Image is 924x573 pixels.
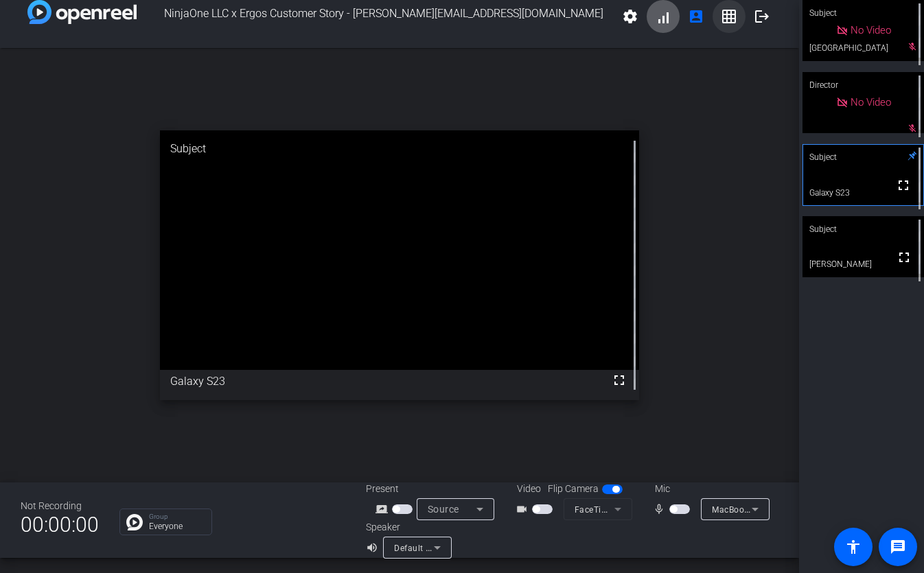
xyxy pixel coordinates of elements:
[376,501,392,517] mat-icon: screen_share_outline
[688,8,704,25] mat-icon: account_box
[622,8,638,25] mat-icon: settings
[366,482,503,496] div: Present
[802,72,924,98] div: Director
[896,249,912,266] mat-icon: fullscreen
[516,501,532,517] mat-icon: videocam_outline
[126,514,143,530] img: Chat Icon
[21,508,99,541] span: 00:00:00
[366,539,382,556] mat-icon: volume_up
[548,482,599,496] span: Flip Camera
[712,504,852,515] span: MacBook Pro Microphone (Built-in)
[611,372,627,388] mat-icon: fullscreen
[851,96,891,108] span: No Video
[851,24,891,36] span: No Video
[366,520,448,535] div: Speaker
[517,482,541,496] span: Video
[428,504,459,515] span: Source
[653,501,669,517] mat-icon: mic_none
[845,539,862,555] mat-icon: accessibility
[802,144,924,170] div: Subject
[802,216,924,242] div: Subject
[21,499,99,513] div: Not Recording
[394,542,559,553] span: Default - MacBook Pro Speakers (Built-in)
[721,8,737,25] mat-icon: grid_on
[149,522,205,530] p: Everyone
[641,482,778,496] div: Mic
[149,513,205,520] p: Group
[895,177,912,194] mat-icon: fullscreen
[754,8,770,25] mat-icon: logout
[160,130,639,167] div: Subject
[890,539,906,555] mat-icon: message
